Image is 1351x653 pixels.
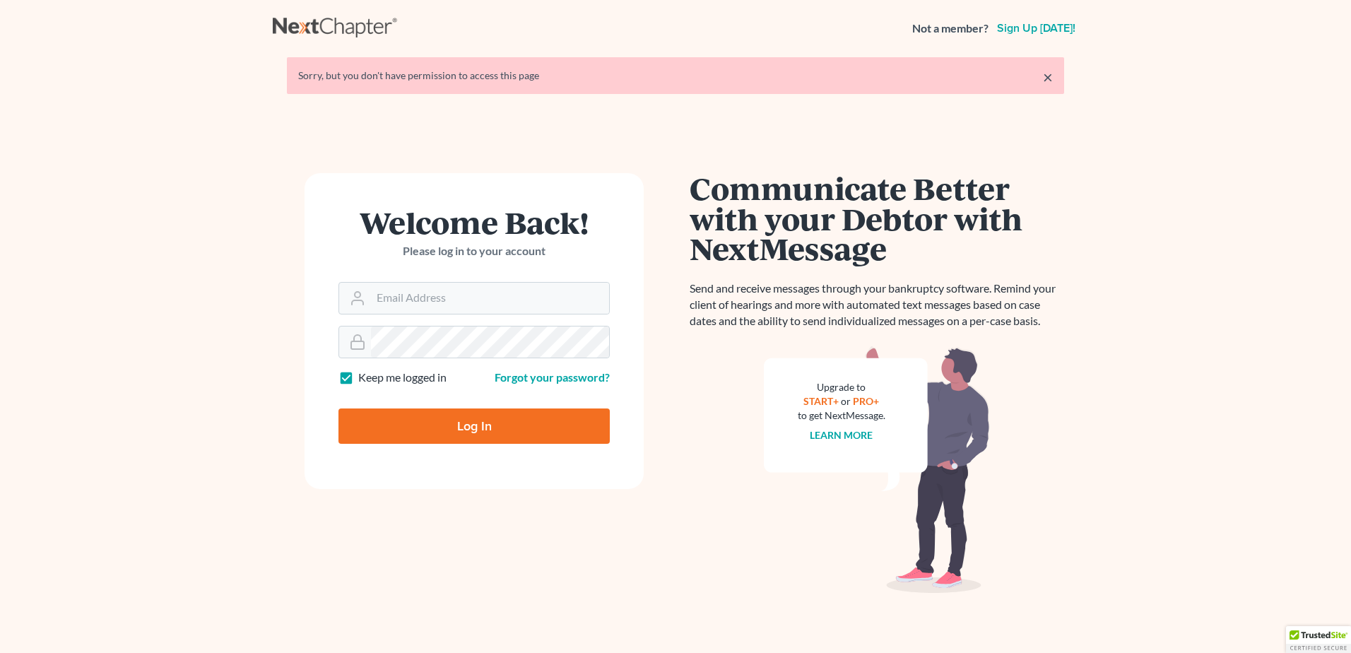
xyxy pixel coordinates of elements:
[690,173,1064,264] h1: Communicate Better with your Debtor with NextMessage
[842,395,851,407] span: or
[338,207,610,237] h1: Welcome Back!
[1286,626,1351,653] div: TrustedSite Certified
[764,346,990,594] img: nextmessage_bg-59042aed3d76b12b5cd301f8e5b87938c9018125f34e5fa2b7a6b67550977c72.svg
[495,370,610,384] a: Forgot your password?
[298,69,1053,83] div: Sorry, but you don't have permission to access this page
[338,243,610,259] p: Please log in to your account
[371,283,609,314] input: Email Address
[690,281,1064,329] p: Send and receive messages through your bankruptcy software. Remind your client of hearings and mo...
[854,395,880,407] a: PRO+
[994,23,1078,34] a: Sign up [DATE]!
[1043,69,1053,86] a: ×
[804,395,839,407] a: START+
[338,408,610,444] input: Log In
[798,380,885,394] div: Upgrade to
[798,408,885,423] div: to get NextMessage.
[912,20,989,37] strong: Not a member?
[810,429,873,441] a: Learn more
[358,370,447,386] label: Keep me logged in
